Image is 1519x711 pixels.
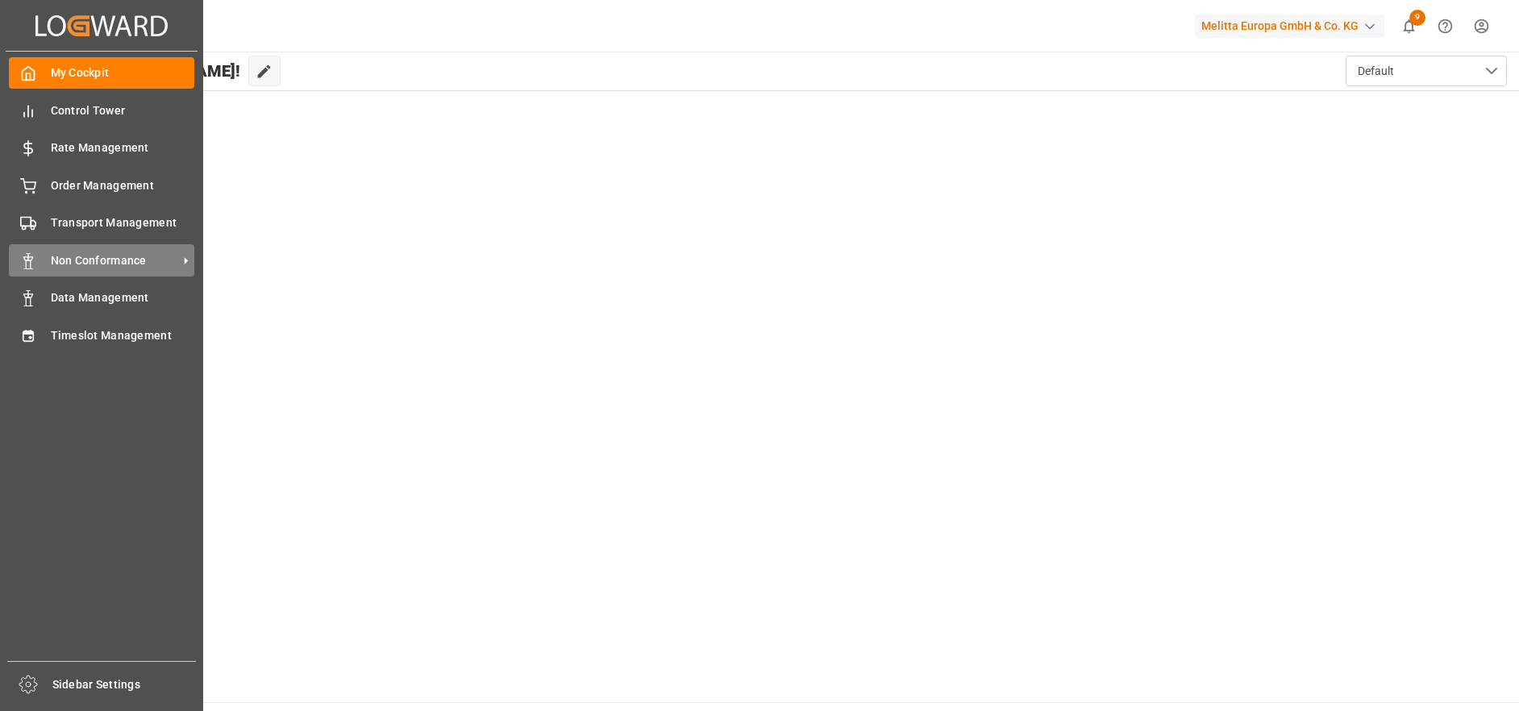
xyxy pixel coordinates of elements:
span: Control Tower [51,102,195,119]
span: Non Conformance [51,252,178,269]
a: Rate Management [9,132,194,164]
span: Default [1358,63,1394,80]
button: Help Center [1427,8,1463,44]
span: Data Management [51,289,195,306]
a: Transport Management [9,207,194,239]
a: Control Tower [9,94,194,126]
a: Data Management [9,282,194,314]
span: Timeslot Management [51,327,195,344]
span: 9 [1409,10,1425,26]
a: Timeslot Management [9,319,194,351]
span: Sidebar Settings [52,676,197,693]
button: open menu [1346,56,1507,86]
span: Transport Management [51,214,195,231]
a: My Cockpit [9,57,194,89]
span: Hello [PERSON_NAME]! [67,56,240,86]
div: Melitta Europa GmbH & Co. KG [1195,15,1384,38]
button: show 9 new notifications [1391,8,1427,44]
a: Order Management [9,169,194,201]
span: Rate Management [51,139,195,156]
span: Order Management [51,177,195,194]
button: Melitta Europa GmbH & Co. KG [1195,10,1391,41]
span: My Cockpit [51,64,195,81]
